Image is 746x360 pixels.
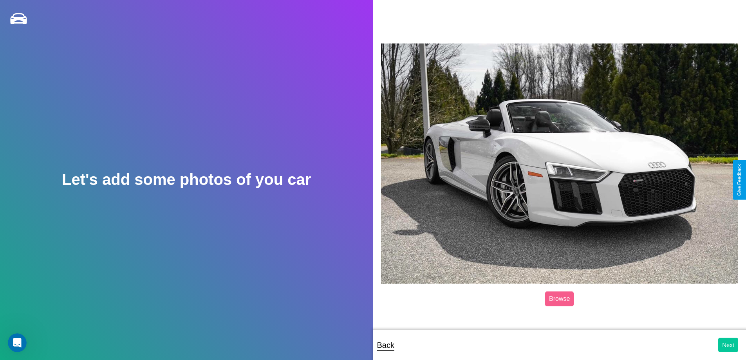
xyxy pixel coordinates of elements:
[545,291,574,306] label: Browse
[377,338,394,352] p: Back
[381,43,739,284] img: posted
[8,333,27,352] iframe: Intercom live chat
[737,164,742,196] div: Give Feedback
[718,338,738,352] button: Next
[62,171,311,188] h2: Let's add some photos of you car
